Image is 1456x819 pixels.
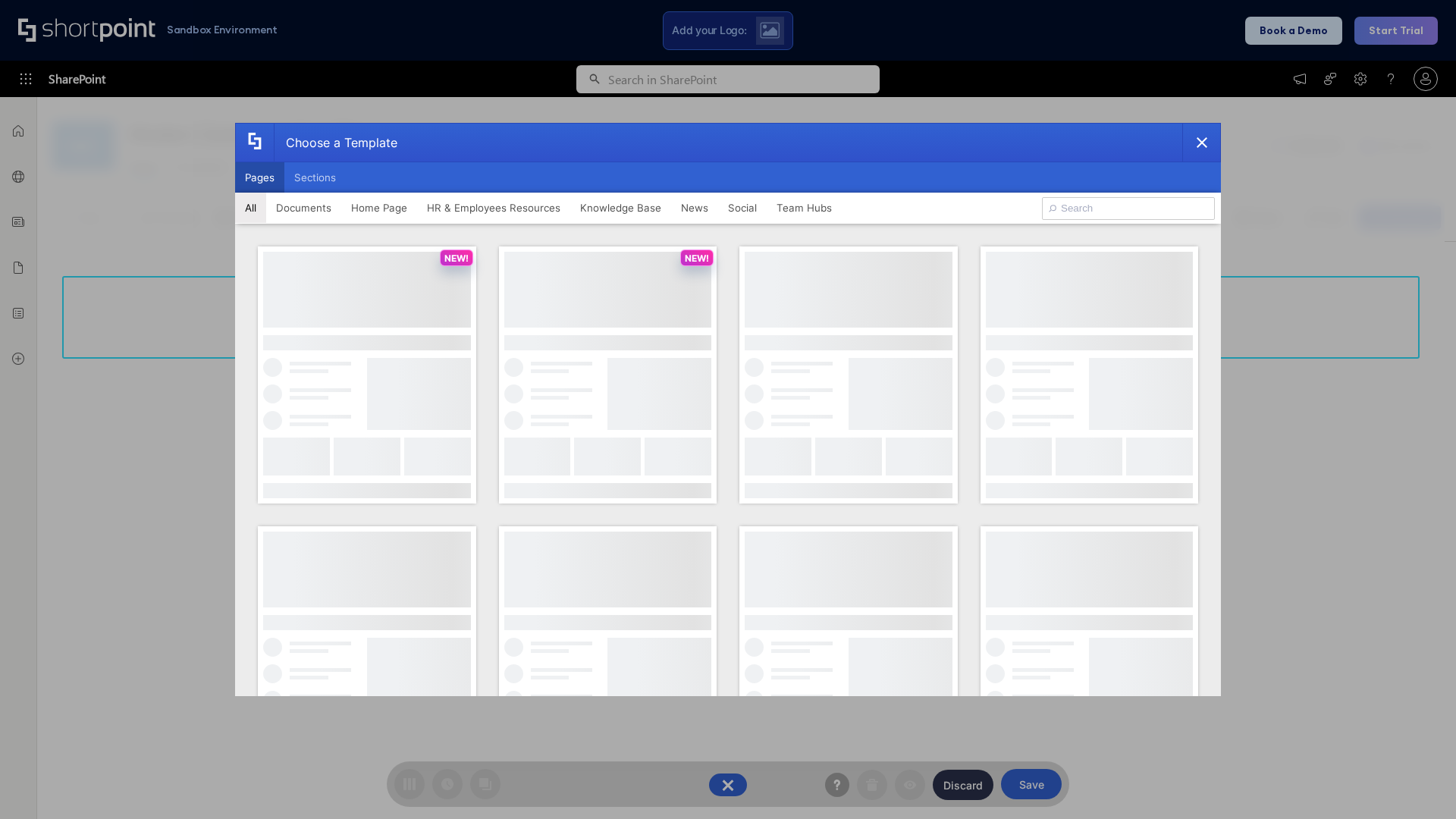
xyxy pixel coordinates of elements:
button: Sections [284,162,346,193]
div: Choose a Template [274,124,397,162]
button: All [235,193,266,223]
button: HR & Employees Resources [417,193,570,223]
button: Knowledge Base [570,193,671,223]
p: NEW! [444,253,469,264]
button: News [671,193,718,223]
button: Pages [235,162,284,193]
p: NEW! [685,253,709,264]
button: Home Page [341,193,417,223]
div: template selector [235,123,1221,696]
button: Team Hubs [767,193,842,223]
button: Social [718,193,767,223]
button: Documents [266,193,341,223]
iframe: Chat Widget [1380,746,1456,819]
input: Search [1042,197,1215,220]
